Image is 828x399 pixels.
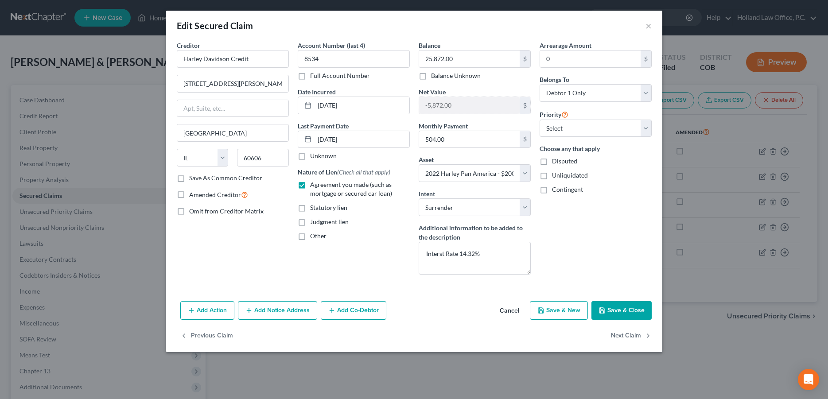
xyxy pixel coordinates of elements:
[321,301,386,320] button: Add Co-Debtor
[298,41,365,50] label: Account Number (last 4)
[189,191,241,198] span: Amended Creditor
[310,204,347,211] span: Statutory lien
[530,301,588,320] button: Save & New
[540,41,591,50] label: Arrearage Amount
[177,124,288,141] input: Enter city...
[431,71,481,80] label: Balance Unknown
[298,50,410,68] input: XXXX
[540,76,569,83] span: Belongs To
[419,223,531,242] label: Additional information to be added to the description
[177,50,289,68] input: Search creditor by name...
[189,174,262,182] label: Save As Common Creditor
[298,167,390,177] label: Nature of Lien
[540,50,641,67] input: 0.00
[419,97,520,114] input: 0.00
[180,327,233,345] button: Previous Claim
[540,109,568,120] label: Priority
[520,97,530,114] div: $
[611,327,652,345] button: Next Claim
[315,97,409,114] input: MM/DD/YYYY
[419,41,440,50] label: Balance
[552,186,583,193] span: Contingent
[552,157,577,165] span: Disputed
[419,131,520,148] input: 0.00
[315,131,409,148] input: MM/DD/YYYY
[419,156,434,163] span: Asset
[310,232,327,240] span: Other
[419,87,446,97] label: Net Value
[180,301,234,320] button: Add Action
[298,121,349,131] label: Last Payment Date
[337,168,390,176] span: (Check all that apply)
[520,131,530,148] div: $
[298,87,336,97] label: Date Incurred
[238,301,317,320] button: Add Notice Address
[540,144,652,153] label: Choose any that apply
[641,50,651,67] div: $
[177,19,253,32] div: Edit Secured Claim
[310,71,370,80] label: Full Account Number
[177,75,288,92] input: Enter address...
[493,302,526,320] button: Cancel
[177,100,288,117] input: Apt, Suite, etc...
[645,20,652,31] button: ×
[552,171,588,179] span: Unliquidated
[419,121,468,131] label: Monthly Payment
[189,207,264,215] span: Omit from Creditor Matrix
[237,149,289,167] input: Enter zip...
[591,301,652,320] button: Save & Close
[310,181,392,197] span: Agreement you made (such as mortgage or secured car loan)
[310,218,349,225] span: Judgment lien
[520,50,530,67] div: $
[310,151,337,160] label: Unknown
[419,189,435,198] label: Intent
[798,369,819,390] div: Open Intercom Messenger
[419,50,520,67] input: 0.00
[177,42,200,49] span: Creditor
